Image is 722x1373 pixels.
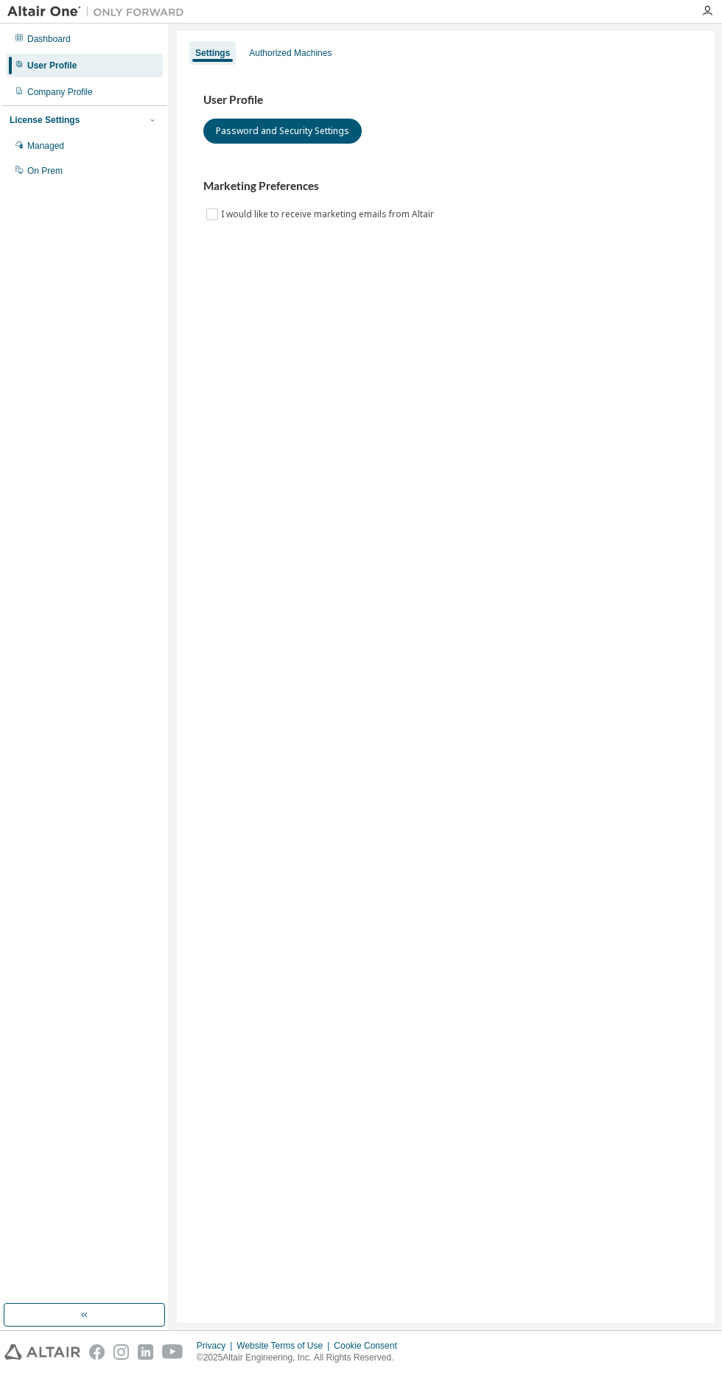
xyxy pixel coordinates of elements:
[138,1344,153,1360] img: linkedin.svg
[113,1344,129,1360] img: instagram.svg
[197,1352,406,1364] p: © 2025 Altair Engineering, Inc. All Rights Reserved.
[203,93,688,108] h3: User Profile
[162,1344,183,1360] img: youtube.svg
[27,86,93,98] div: Company Profile
[203,179,688,194] h3: Marketing Preferences
[10,114,80,126] div: License Settings
[27,165,63,177] div: On Prem
[4,1344,80,1360] img: altair_logo.svg
[195,47,230,59] div: Settings
[221,206,437,223] label: I would like to receive marketing emails from Altair
[249,47,332,59] div: Authorized Machines
[7,4,192,19] img: Altair One
[27,60,77,71] div: User Profile
[197,1340,236,1352] div: Privacy
[89,1344,105,1360] img: facebook.svg
[27,33,71,45] div: Dashboard
[236,1340,334,1352] div: Website Terms of Use
[27,140,64,152] div: Managed
[334,1340,405,1352] div: Cookie Consent
[203,119,362,144] button: Password and Security Settings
